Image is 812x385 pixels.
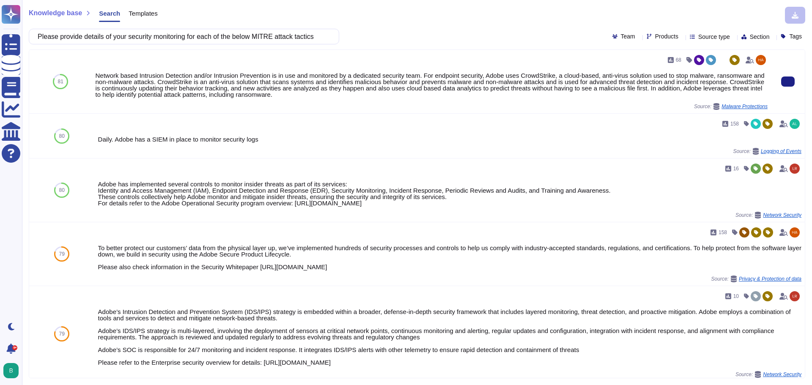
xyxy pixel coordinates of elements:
img: user [790,291,800,301]
input: Search a question or template... [33,29,330,44]
div: Adobe’s Intrusion Detection and Prevention System (IDS/IPS) strategy is embedded within a broader... [98,309,801,366]
span: 80 [59,188,65,193]
span: Section [750,34,770,40]
span: 16 [733,166,739,171]
span: 158 [719,230,727,235]
span: 10 [733,294,739,299]
span: 79 [59,331,65,336]
div: Network based Intrusion Detection and/or Intrusion Prevention is in use and monitored by a dedica... [95,72,768,98]
span: Privacy & Protection of data [739,276,801,281]
span: Templates [129,10,157,16]
span: 158 [730,121,739,126]
span: Malware Protections [721,104,768,109]
span: Source: [735,371,801,378]
img: user [790,227,800,238]
img: user [790,119,800,129]
span: Network Security [763,372,801,377]
img: user [3,363,19,378]
span: Source: [735,212,801,218]
img: user [790,164,800,174]
span: Source: [694,103,768,110]
div: To better protect our customers’ data from the physical layer up, we’ve implemented hundreds of s... [98,245,801,270]
span: Source: [711,276,801,282]
span: 80 [59,134,65,139]
span: 81 [58,79,63,84]
div: Adobe has implemented several controls to monitor insider threats as part of its services: Identi... [98,181,801,206]
img: user [756,55,766,65]
button: user [2,361,25,380]
div: Daily. Adobe has a SIEM in place to monitor security logs [98,136,801,142]
span: Network Security [763,213,801,218]
span: Tags [789,33,802,39]
span: Logging of Events [761,149,801,154]
span: 79 [59,251,65,257]
span: Search [99,10,120,16]
span: 68 [676,57,681,63]
div: 9+ [12,345,17,350]
span: Products [655,33,678,39]
span: Source: [733,148,801,155]
span: Source type [698,34,730,40]
span: Knowledge base [29,10,82,16]
span: Team [621,33,635,39]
